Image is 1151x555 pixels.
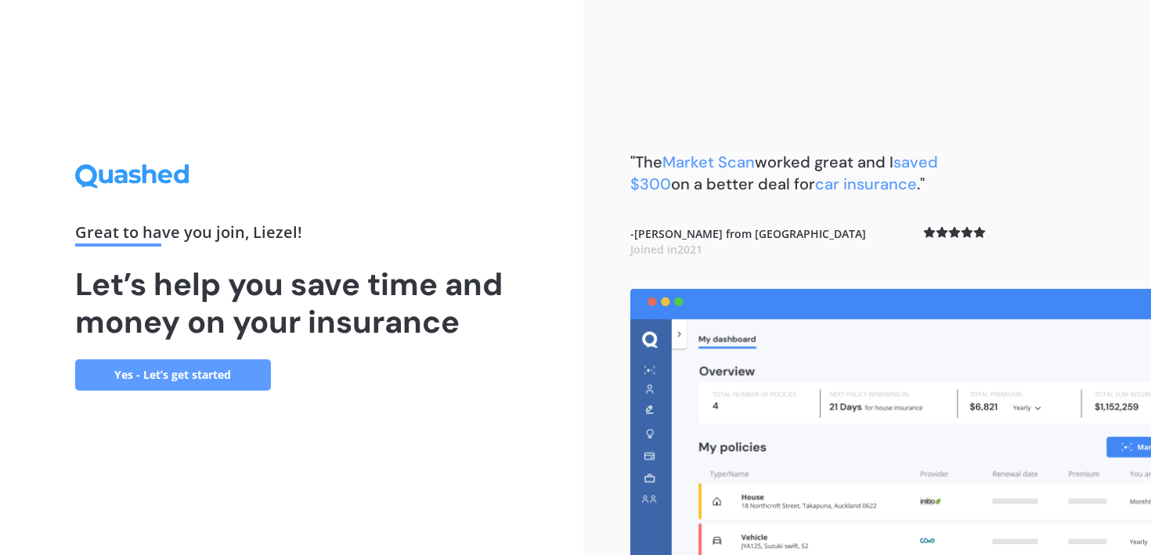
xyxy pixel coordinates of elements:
span: saved $300 [630,152,938,194]
div: Great to have you join , Liezel ! [75,225,509,247]
span: Joined in 2021 [630,242,702,257]
b: - [PERSON_NAME] from [GEOGRAPHIC_DATA] [630,226,866,257]
span: car insurance [815,174,917,194]
a: Yes - Let’s get started [75,359,271,391]
img: dashboard.webp [630,289,1151,555]
span: Market Scan [662,152,755,172]
b: "The worked great and I on a better deal for ." [630,152,938,194]
h1: Let’s help you save time and money on your insurance [75,265,509,341]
